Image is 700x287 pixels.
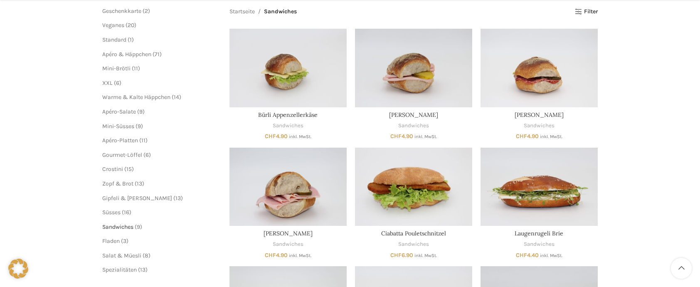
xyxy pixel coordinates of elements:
[140,266,145,273] span: 13
[128,22,134,29] span: 20
[126,166,132,173] span: 15
[398,240,429,248] a: Sandwiches
[540,253,562,258] small: inkl. MwSt.
[540,134,562,139] small: inkl. MwSt.
[481,148,598,226] a: Laugenrugeli Brie
[102,79,113,87] a: XXL
[102,195,172,202] a: Gipfeli & [PERSON_NAME]
[381,230,446,237] a: Ciabatta Pouletschnitzel
[390,133,402,140] span: CHF
[355,29,472,107] a: Bürli Fleischkäse
[516,133,539,140] bdi: 4.90
[102,166,123,173] a: Crostini
[265,133,288,140] bdi: 4.90
[102,7,141,15] a: Geschenkkarte
[102,22,124,29] a: Veganes
[524,122,555,130] a: Sandwiches
[389,111,438,119] a: [PERSON_NAME]
[145,151,149,158] span: 6
[138,123,141,130] span: 9
[102,252,141,259] a: Salat & Müesli
[137,223,140,230] span: 9
[229,7,297,16] nav: Breadcrumb
[289,253,311,258] small: inkl. MwSt.
[481,29,598,107] a: Bürli Salami
[265,252,276,259] span: CHF
[134,65,138,72] span: 11
[145,7,148,15] span: 2
[515,111,564,119] a: [PERSON_NAME]
[265,252,288,259] bdi: 4.90
[102,65,131,72] a: Mini-Brötli
[671,258,692,279] a: Scroll to top button
[102,137,138,144] a: Apéro-Platten
[265,133,276,140] span: CHF
[102,209,121,216] a: Süsses
[102,180,133,187] a: Zopf & Brot
[155,51,160,58] span: 71
[289,134,311,139] small: inkl. MwSt.
[516,133,527,140] span: CHF
[145,252,148,259] span: 8
[102,223,133,230] a: Sandwiches
[390,252,402,259] span: CHF
[102,108,136,115] a: Apéro-Salate
[130,36,132,43] span: 1
[139,108,143,115] span: 9
[575,8,598,15] a: Filter
[273,240,303,248] a: Sandwiches
[258,111,318,119] a: Bürli Appenzellerkäse
[516,252,527,259] span: CHF
[102,94,170,101] a: Warme & Kalte Häppchen
[515,230,563,237] a: Laugenrugeli Brie
[273,122,303,130] a: Sandwiches
[229,7,255,16] a: Startseite
[116,79,119,87] span: 6
[398,122,429,130] a: Sandwiches
[355,148,472,226] a: Ciabatta Pouletschnitzel
[123,238,126,245] span: 3
[414,253,437,258] small: inkl. MwSt.
[414,134,437,139] small: inkl. MwSt.
[102,51,151,58] a: Apéro & Häppchen
[264,7,297,16] span: Sandwiches
[102,36,126,43] a: Standard
[102,123,134,130] a: Mini-Süsses
[137,180,142,187] span: 13
[124,209,129,216] span: 16
[174,94,179,101] span: 14
[102,238,120,245] a: Fladen
[390,133,413,140] bdi: 4.90
[390,252,413,259] bdi: 6.90
[524,240,555,248] a: Sandwiches
[102,151,142,158] a: Gourmet-Löffel
[175,195,181,202] span: 13
[264,230,313,237] a: [PERSON_NAME]
[102,266,137,273] a: Spezialitäten
[229,148,347,226] a: Bürli Schinken
[141,137,145,144] span: 11
[516,252,539,259] bdi: 4.40
[229,29,347,107] a: Bürli Appenzellerkäse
